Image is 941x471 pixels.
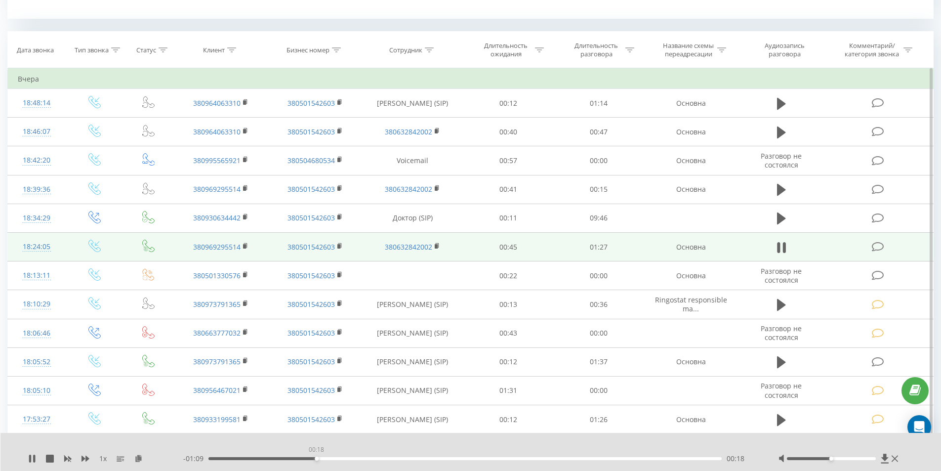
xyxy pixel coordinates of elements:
[389,46,422,54] div: Сотрудник
[554,175,644,204] td: 00:15
[761,381,802,399] span: Разговор не состоялся
[193,127,241,136] a: 380964063310
[287,184,335,194] a: 380501542603
[193,184,241,194] a: 380969295514
[554,290,644,319] td: 00:36
[761,151,802,170] span: Разговор не состоялся
[18,93,56,113] div: 18:48:14
[193,98,241,108] a: 380964063310
[761,324,802,342] span: Разговор не состоялся
[644,175,737,204] td: Основна
[727,454,744,464] span: 00:18
[655,295,727,313] span: Ringostat responsible ma...
[193,385,241,395] a: 380956467021
[362,319,463,347] td: [PERSON_NAME] (SIP)
[287,242,335,252] a: 380501542603
[554,89,644,118] td: 01:14
[554,261,644,290] td: 00:00
[463,89,554,118] td: 00:12
[18,410,56,429] div: 17:53:27
[193,242,241,252] a: 380969295514
[463,290,554,319] td: 00:13
[570,42,623,58] div: Длительность разговора
[662,42,715,58] div: Название схемы переадресации
[554,118,644,146] td: 00:47
[18,381,56,400] div: 18:05:10
[362,347,463,376] td: [PERSON_NAME] (SIP)
[554,233,644,261] td: 01:27
[463,376,554,405] td: 01:31
[644,261,737,290] td: Основна
[385,242,432,252] a: 380632842002
[385,184,432,194] a: 380632842002
[99,454,107,464] span: 1 x
[554,347,644,376] td: 01:37
[287,98,335,108] a: 380501542603
[644,89,737,118] td: Основна
[644,146,737,175] td: Основна
[75,46,109,54] div: Тип звонка
[463,146,554,175] td: 00:57
[761,266,802,285] span: Разговор не состоялся
[644,405,737,434] td: Основна
[18,352,56,372] div: 18:05:52
[193,300,241,309] a: 380973791365
[287,328,335,338] a: 380501542603
[18,151,56,170] div: 18:42:20
[193,271,241,280] a: 380501330576
[287,300,335,309] a: 380501542603
[18,266,56,285] div: 18:13:11
[193,213,241,222] a: 380930634442
[362,204,463,232] td: Доктор (SIP)
[18,122,56,141] div: 18:46:07
[463,261,554,290] td: 00:22
[463,319,554,347] td: 00:43
[287,357,335,366] a: 380501542603
[17,46,54,54] div: Дата звонка
[362,89,463,118] td: [PERSON_NAME] (SIP)
[18,180,56,199] div: 18:39:36
[18,209,56,228] div: 18:34:29
[463,405,554,434] td: 00:12
[287,213,335,222] a: 380501542603
[18,324,56,343] div: 18:06:46
[362,405,463,434] td: [PERSON_NAME] (SIP)
[480,42,532,58] div: Длительность ожидания
[203,46,225,54] div: Клиент
[463,175,554,204] td: 00:41
[843,42,901,58] div: Комментарий/категория звонка
[193,415,241,424] a: 380933199581
[8,69,934,89] td: Вчера
[315,457,319,461] div: Accessibility label
[307,443,326,457] div: 00:18
[18,237,56,257] div: 18:24:05
[287,415,335,424] a: 380501542603
[644,118,737,146] td: Основна
[554,405,644,434] td: 01:26
[287,156,335,165] a: 380504680534
[554,204,644,232] td: 09:46
[463,118,554,146] td: 00:40
[193,328,241,338] a: 380663777032
[463,233,554,261] td: 00:45
[193,156,241,165] a: 380995565921
[193,357,241,366] a: 380973791365
[907,415,931,439] div: Open Intercom Messenger
[287,127,335,136] a: 380501542603
[362,146,463,175] td: Voicemail
[554,376,644,405] td: 00:00
[554,146,644,175] td: 00:00
[644,347,737,376] td: Основна
[829,457,833,461] div: Accessibility label
[463,204,554,232] td: 00:11
[286,46,329,54] div: Бизнес номер
[463,347,554,376] td: 00:12
[554,319,644,347] td: 00:00
[136,46,156,54] div: Статус
[362,290,463,319] td: [PERSON_NAME] (SIP)
[18,295,56,314] div: 18:10:29
[752,42,817,58] div: Аудиозапись разговора
[385,127,432,136] a: 380632842002
[287,271,335,280] a: 380501542603
[644,233,737,261] td: Основна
